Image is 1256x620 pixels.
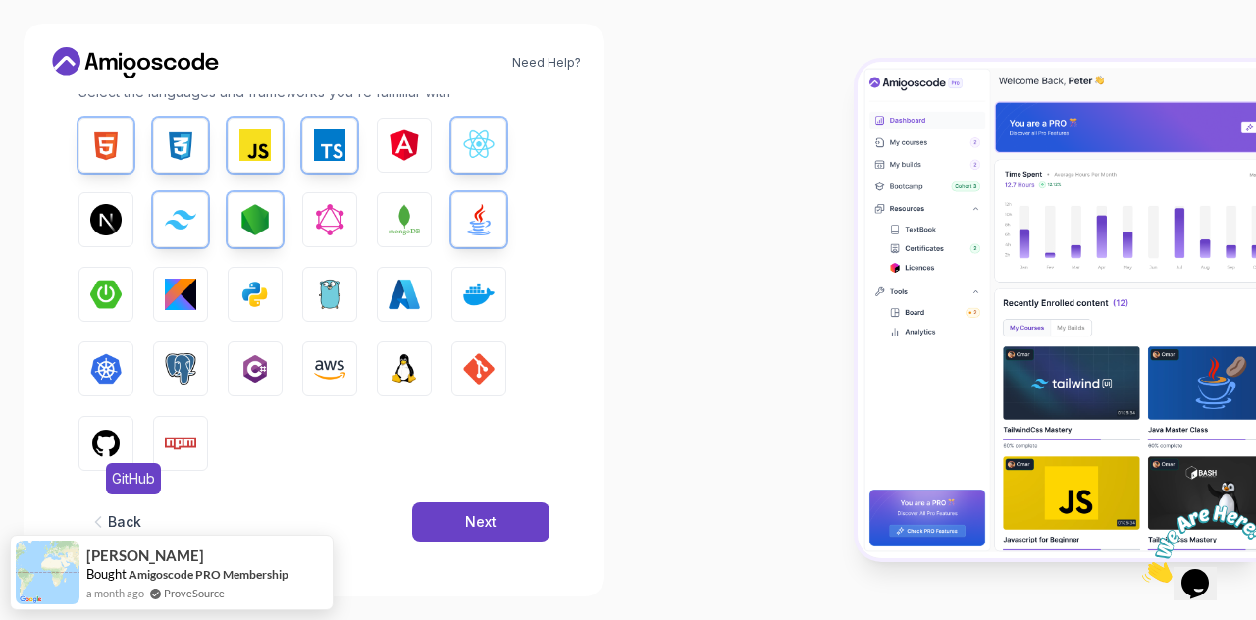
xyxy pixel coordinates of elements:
button: HTML [78,118,133,173]
img: HTML [90,129,122,161]
button: Java [451,192,506,247]
img: Java [463,204,495,235]
button: PostgreSQL [153,341,208,396]
img: Tailwind CSS [165,210,196,229]
button: Kotlin [153,267,208,322]
div: Next [465,512,497,532]
button: GraphQL [302,192,357,247]
button: CSS [153,118,208,173]
span: a month ago [86,585,144,601]
img: provesource social proof notification image [16,541,79,604]
button: Docker [451,267,506,322]
img: GIT [463,353,495,385]
button: Go [302,267,357,322]
a: Need Help? [512,55,581,71]
button: Python [228,267,283,322]
img: MongoDB [389,204,420,235]
button: AWS [302,341,357,396]
img: Docker [463,279,495,310]
button: Linux [377,341,432,396]
button: Next.js [78,192,133,247]
button: Npm [153,416,208,471]
button: MongoDB [377,192,432,247]
img: AWS [314,353,345,385]
span: Bought [86,566,127,582]
button: GIT [451,341,506,396]
img: Angular [389,129,420,161]
button: Next [412,502,549,542]
img: Kubernetes [90,353,122,385]
img: CSS [165,129,196,161]
img: PostgreSQL [165,353,196,385]
a: Amigoscode PRO Membership [129,567,288,582]
button: Azure [377,267,432,322]
span: [PERSON_NAME] [86,547,204,564]
img: TypeScript [314,129,345,161]
div: Back [108,512,141,532]
a: Home link [47,47,224,78]
button: Back [78,502,151,542]
img: Spring Boot [90,279,122,310]
button: Node.js [228,192,283,247]
img: React.js [463,129,495,161]
a: ProveSource [164,585,225,601]
button: Spring Boot [78,267,133,322]
button: Angular [377,118,432,173]
span: GitHub [106,463,161,494]
img: Amigoscode Dashboard [858,62,1256,558]
img: Next.js [90,204,122,235]
button: Tailwind CSS [153,192,208,247]
iframe: chat widget [1134,497,1256,591]
img: Go [314,279,345,310]
button: GitHubGitHub [78,416,133,471]
button: C# [228,341,283,396]
img: Node.js [239,204,271,235]
img: JavaScript [239,129,271,161]
img: C# [239,353,271,385]
button: TypeScript [302,118,357,173]
img: GitHub [90,428,122,459]
img: Python [239,279,271,310]
img: Chat attention grabber [8,8,130,85]
img: Npm [165,428,196,459]
button: JavaScript [228,118,283,173]
img: GraphQL [314,204,345,235]
img: Azure [389,279,420,310]
button: React.js [451,118,506,173]
img: Linux [389,353,420,385]
img: Kotlin [165,279,196,310]
button: Kubernetes [78,341,133,396]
